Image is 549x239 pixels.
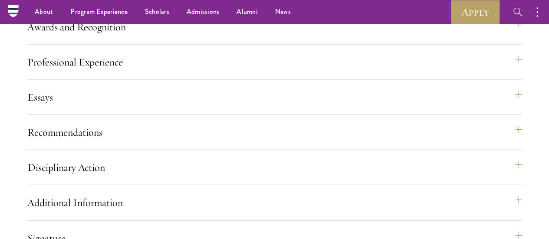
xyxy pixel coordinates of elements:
[27,122,522,143] button: Recommendations
[27,87,522,108] button: Essays
[27,16,522,37] button: Awards and Recognition
[27,157,522,178] button: Disciplinary Action
[27,192,522,213] button: Additional Information
[27,52,522,72] button: Professional Experience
